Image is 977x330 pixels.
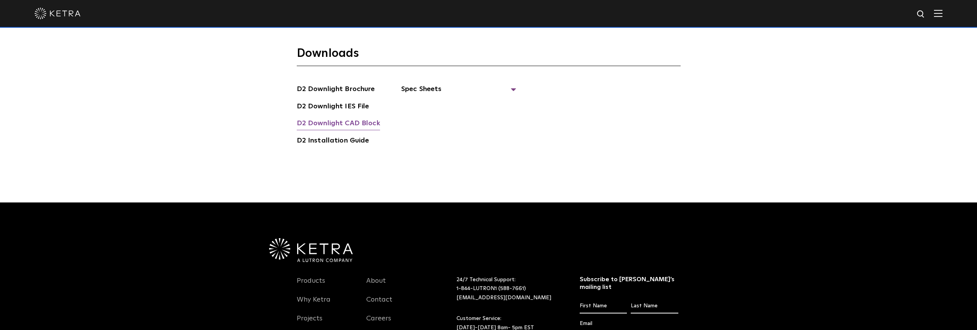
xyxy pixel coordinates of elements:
[269,238,353,262] img: Ketra-aLutronCo_White_RGB
[456,286,526,291] a: 1-844-LUTRON1 (588-7661)
[297,84,375,96] a: D2 Downlight Brochure
[934,10,942,17] img: Hamburger%20Nav.svg
[580,275,678,292] h3: Subscribe to [PERSON_NAME]’s mailing list
[401,84,516,101] span: Spec Sheets
[35,8,81,19] img: ketra-logo-2019-white
[631,299,678,313] input: Last Name
[580,299,627,313] input: First Name
[297,118,380,130] a: D2 Downlight CAD Block
[366,295,392,313] a: Contact
[297,46,681,66] h3: Downloads
[297,295,331,313] a: Why Ketra
[297,277,325,294] a: Products
[366,277,386,294] a: About
[297,101,369,113] a: D2 Downlight IES File
[916,10,926,19] img: search icon
[456,295,551,300] a: [EMAIL_ADDRESS][DOMAIN_NAME]
[297,135,369,148] a: D2 Installation Guide
[456,275,560,303] p: 24/7 Technical Support:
